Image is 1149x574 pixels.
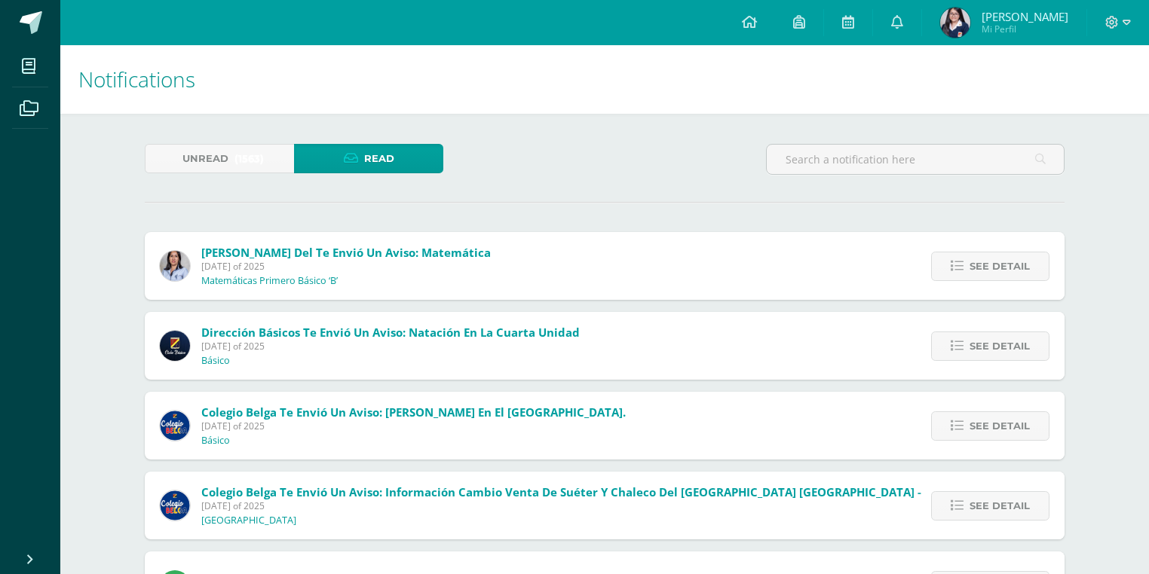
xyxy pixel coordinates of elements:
span: Unread [182,145,228,173]
span: [DATE] of 2025 [201,499,921,512]
span: (1563) [234,145,264,173]
span: Mi Perfil [982,23,1068,35]
span: [DATE] of 2025 [201,340,580,353]
span: See detail [970,492,1030,520]
img: 0125c0eac4c50c44750533c4a7747585.png [160,331,190,361]
span: See detail [970,332,1030,360]
span: [PERSON_NAME] [982,9,1068,24]
img: 393de93c8a89279b17f83f408801ebc0.png [940,8,970,38]
span: Colegio Belga te envió un aviso: Información cambio venta de suéter y chaleco del [GEOGRAPHIC_DAT... [201,484,921,499]
span: Read [364,145,394,173]
a: Read [294,144,443,173]
span: Notifications [78,65,195,93]
img: 919ad801bb7643f6f997765cf4083301.png [160,411,190,441]
p: Básico [201,355,230,367]
span: [DATE] of 2025 [201,420,626,432]
span: Colegio Belga te envió un aviso: [PERSON_NAME] en el [GEOGRAPHIC_DATA]. [201,405,626,420]
p: Matemáticas Primero Básico ‘B’ [201,275,338,287]
p: [GEOGRAPHIC_DATA] [201,514,296,527]
img: 8adba496f07abd465d606718f465fded.png [160,251,190,281]
span: [DATE] of 2025 [201,260,491,273]
span: See detail [970,252,1030,280]
img: 919ad801bb7643f6f997765cf4083301.png [160,490,190,521]
p: Básico [201,435,230,447]
a: Unread(1563) [145,144,294,173]
span: See detail [970,412,1030,440]
input: Search a notification here [767,145,1064,174]
span: Dirección Básicos te envió un aviso: Natación en la Cuarta Unidad [201,325,580,340]
span: [PERSON_NAME] del te envió un aviso: Matemática [201,245,491,260]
